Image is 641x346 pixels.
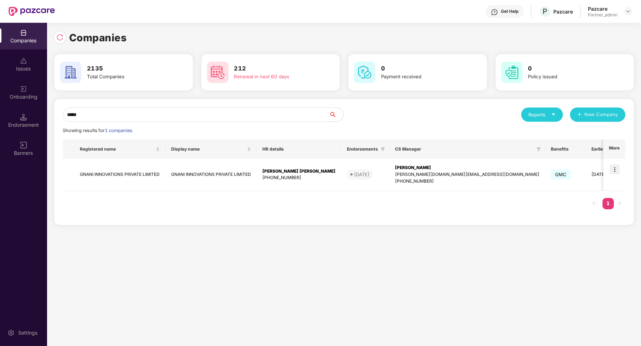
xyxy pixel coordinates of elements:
li: 1 [602,198,614,209]
div: [DATE] [354,171,369,178]
button: plusNew Company [570,108,625,122]
td: GNANI INNOVATIONS PRIVATE LIMITED [74,159,165,191]
span: Showing results for [63,128,133,133]
div: Get Help [501,9,518,14]
div: Total Companies [87,73,170,80]
td: [DATE] [586,159,632,191]
div: Payment received [381,73,464,80]
span: right [617,201,622,205]
a: 1 [602,198,614,209]
img: svg+xml;base64,PHN2ZyB3aWR0aD0iMjAiIGhlaWdodD0iMjAiIHZpZXdCb3g9IjAgMCAyMCAyMCIgZmlsbD0ibm9uZSIgeG... [20,85,27,93]
img: svg+xml;base64,PHN2ZyBpZD0iQ29tcGFuaWVzIiB4bWxucz0iaHR0cDovL3d3dy53My5vcmcvMjAwMC9zdmciIHdpZHRoPS... [20,29,27,36]
h1: Companies [69,30,127,46]
img: svg+xml;base64,PHN2ZyBpZD0iUmVsb2FkLTMyeDMyIiB4bWxucz0iaHR0cDovL3d3dy53My5vcmcvMjAwMC9zdmciIHdpZH... [56,34,63,41]
img: svg+xml;base64,PHN2ZyBpZD0iSGVscC0zMngzMiIgeG1sbnM9Imh0dHA6Ly93d3cudzMub3JnLzIwMDAvc3ZnIiB3aWR0aD... [491,9,498,16]
td: GNANI INNOVATIONS PRIVATE LIMITED [165,159,257,191]
h3: 0 [528,64,611,73]
img: svg+xml;base64,PHN2ZyB3aWR0aD0iMTQuNSIgaGVpZ2h0PSIxNC41IiB2aWV3Qm94PSIwIDAgMTYgMTYiIGZpbGw9Im5vbm... [20,114,27,121]
span: left [592,201,596,205]
div: [PERSON_NAME] [395,164,539,171]
button: right [614,198,625,209]
span: Registered name [80,146,154,152]
span: filter [535,145,542,153]
img: svg+xml;base64,PHN2ZyBpZD0iRHJvcGRvd24tMzJ4MzIiIHhtbG5zPSJodHRwOi8vd3d3LnczLm9yZy8yMDAwL3N2ZyIgd2... [625,9,631,14]
span: Display name [171,146,246,152]
button: search [329,108,344,122]
div: Pazcare [553,8,573,15]
img: svg+xml;base64,PHN2ZyB4bWxucz0iaHR0cDovL3d3dy53My5vcmcvMjAwMC9zdmciIHdpZHRoPSI2MCIgaGVpZ2h0PSI2MC... [207,62,229,83]
th: Registered name [74,140,165,159]
div: Policy issued [528,73,611,80]
img: icon [610,164,620,174]
div: [PHONE_NUMBER] [262,174,335,181]
div: Pazcare [588,5,617,12]
div: Settings [16,329,40,336]
li: Previous Page [588,198,600,209]
img: svg+xml;base64,PHN2ZyBpZD0iU2V0dGluZy0yMHgyMCIgeG1sbnM9Imh0dHA6Ly93d3cudzMub3JnLzIwMDAvc3ZnIiB3aW... [7,329,15,336]
div: [PERSON_NAME][DOMAIN_NAME][EMAIL_ADDRESS][DOMAIN_NAME] [395,171,539,178]
img: svg+xml;base64,PHN2ZyB4bWxucz0iaHR0cDovL3d3dy53My5vcmcvMjAwMC9zdmciIHdpZHRoPSI2MCIgaGVpZ2h0PSI2MC... [354,62,375,83]
span: New Company [585,111,619,118]
span: filter [379,145,386,153]
th: Benefits [545,140,586,159]
span: plus [577,112,582,118]
th: HR details [257,140,341,159]
h3: 212 [234,64,317,73]
button: left [588,198,600,209]
span: 1 companies. [105,128,133,133]
img: svg+xml;base64,PHN2ZyBpZD0iSXNzdWVzX2Rpc2FibGVkIiB4bWxucz0iaHR0cDovL3d3dy53My5vcmcvMjAwMC9zdmciIH... [20,57,27,64]
span: CS Manager [395,146,534,152]
span: caret-down [551,112,556,117]
h3: 2135 [87,64,170,73]
h3: 0 [381,64,464,73]
img: svg+xml;base64,PHN2ZyB4bWxucz0iaHR0cDovL3d3dy53My5vcmcvMjAwMC9zdmciIHdpZHRoPSI2MCIgaGVpZ2h0PSI2MC... [60,62,81,83]
div: [PERSON_NAME] [PERSON_NAME] [262,168,335,175]
div: Reports [528,111,556,118]
th: More [603,140,625,159]
div: Partner_admin [588,12,617,18]
span: filter [381,147,385,151]
span: Endorsements [347,146,378,152]
li: Next Page [614,198,625,209]
span: GMC [551,169,571,179]
th: Display name [165,140,257,159]
div: Renewal in next 60 days [234,73,317,80]
span: P [543,7,547,16]
img: svg+xml;base64,PHN2ZyB3aWR0aD0iMTYiIGhlaWdodD0iMTYiIHZpZXdCb3g9IjAgMCAxNiAxNiIgZmlsbD0ibm9uZSIgeG... [20,142,27,149]
span: filter [537,147,541,151]
th: Earliest Renewal [586,140,632,159]
img: New Pazcare Logo [9,7,55,16]
img: svg+xml;base64,PHN2ZyB4bWxucz0iaHR0cDovL3d3dy53My5vcmcvMjAwMC9zdmciIHdpZHRoPSI2MCIgaGVpZ2h0PSI2MC... [501,62,523,83]
div: [PHONE_NUMBER] [395,178,539,185]
span: search [329,112,343,117]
